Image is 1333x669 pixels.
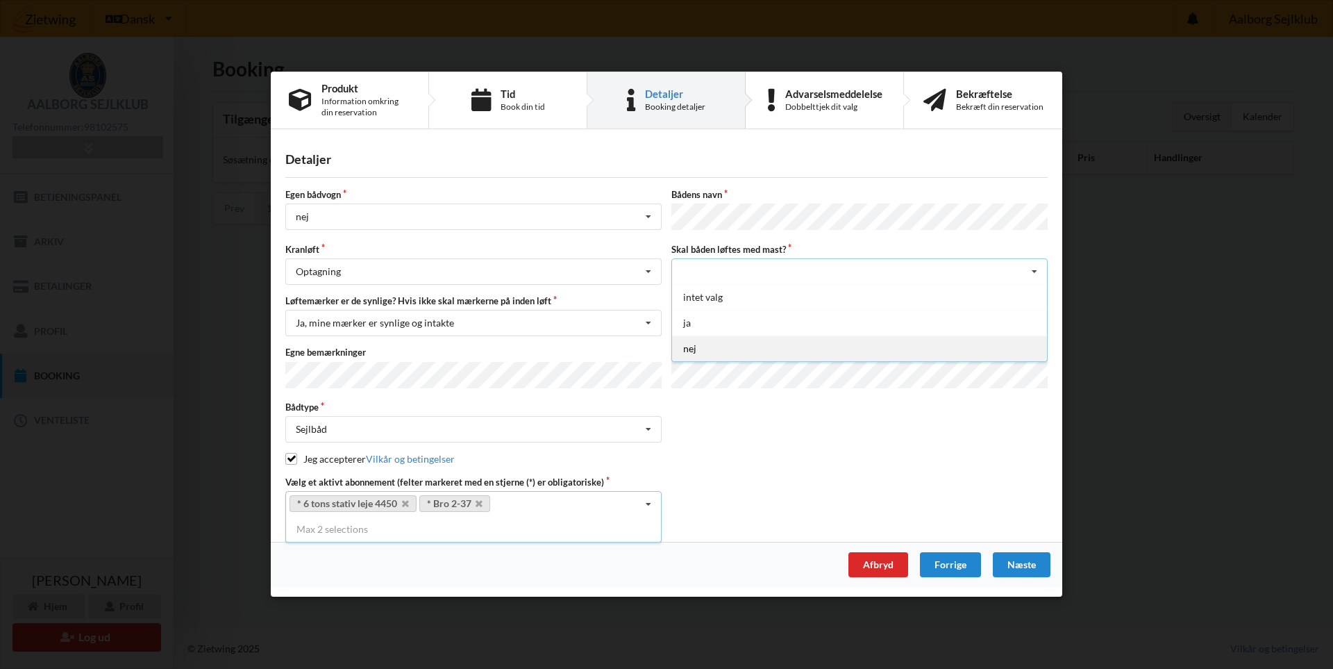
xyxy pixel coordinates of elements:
[285,518,662,543] div: Max 2 selections
[993,553,1050,578] div: Næste
[671,243,1048,256] label: Skal båden løftes med mast?
[285,476,662,488] label: Vælg et aktivt abonnement (felter markeret med en stjerne (*) er obligatoriske)
[419,496,491,513] a: * Bro 2-37
[672,311,1047,336] div: ja
[672,285,1047,311] div: intet valg
[285,402,662,414] label: Bådtype
[285,152,1048,168] div: Detaljer
[785,88,882,99] div: Advarselsmeddelelse
[956,101,1043,113] div: Bekræft din reservation
[285,189,662,201] label: Egen bådvogn
[785,101,882,113] div: Dobbelttjek dit valg
[296,319,454,329] div: Ja, mine mærker er synlige og intakte
[671,189,1048,201] label: Bådens navn
[645,101,705,113] div: Booking detaljer
[296,213,309,222] div: nej
[501,88,545,99] div: Tid
[956,88,1043,99] div: Bekræftelse
[672,336,1047,362] div: nej
[848,553,908,578] div: Afbryd
[285,454,455,465] label: Jeg accepterer
[321,83,410,94] div: Produkt
[321,96,410,118] div: Information omkring din reservation
[285,295,662,308] label: Løftemærker er de synlige? Hvis ikke skal mærkerne på inden løft
[285,243,662,256] label: Kranløft
[645,88,705,99] div: Detaljer
[920,553,981,578] div: Forrige
[501,101,545,113] div: Book din tid
[366,454,455,465] a: Vilkår og betingelser
[285,347,662,359] label: Egne bemærkninger
[296,267,341,277] div: Optagning
[290,496,417,513] a: * 6 tons stativ leje 4450
[296,425,327,435] div: Sejlbåd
